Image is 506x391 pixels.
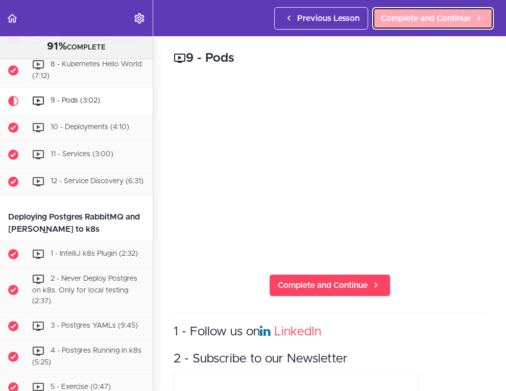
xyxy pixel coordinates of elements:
[13,40,140,54] div: COMPLETE
[51,383,111,390] span: 5 - Exercise (0:47)
[174,324,486,340] h3: 1 - Follow us on
[51,322,138,329] span: 3 - Postgres YAMLs (9:45)
[372,7,494,30] a: Complete and Continue
[51,97,100,104] span: 9 - Pods (3:02)
[174,351,486,368] h3: 2 - Subscribe to our Newsletter
[51,250,138,257] span: 1 - IntelliJ k8s Plugin (2:32)
[297,12,359,25] span: Previous Lesson
[32,275,137,305] span: 2 - Never Deploy Postgres on k8s. Only for local testing (2:37)
[32,61,141,80] span: 8 - Kubernetes Hello World (7:12)
[133,12,146,25] svg: Settings Menu
[174,50,486,67] h2: 9 - Pods
[6,12,18,25] svg: Back to course curriculum
[174,82,486,258] iframe: Video Player
[51,124,129,131] span: 10 - Deployments (4:10)
[381,12,471,25] span: Complete and Continue
[47,41,67,52] span: 91%
[274,326,321,338] a: LinkedIn
[32,347,141,366] span: 4 - Postgres Running in k8s (5:25)
[278,279,368,291] span: Complete and Continue
[269,274,391,297] a: Complete and Continue
[274,7,368,30] a: Previous Lesson
[51,151,113,158] span: 11 - Services (3:00)
[51,178,143,185] span: 12 - Service Discovery (6:31)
